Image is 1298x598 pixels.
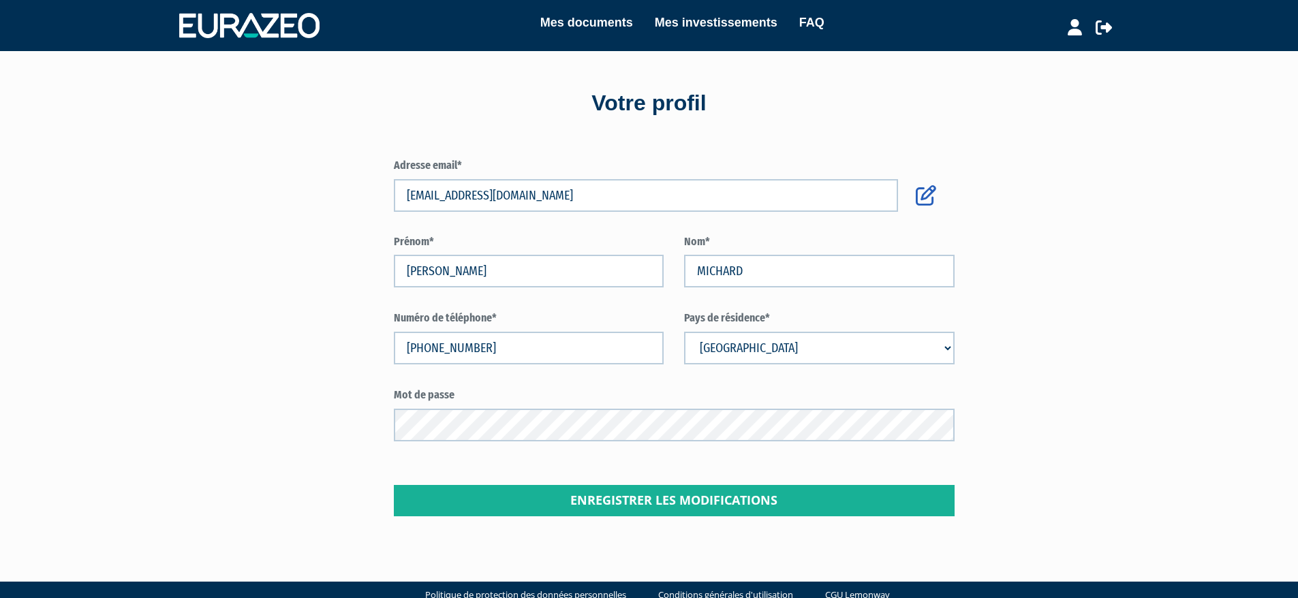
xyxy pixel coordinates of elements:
[799,13,824,32] a: FAQ
[394,388,955,403] label: Mot de passe
[394,332,664,364] input: Numéro de téléphone
[394,234,664,250] label: Prénom*
[684,311,955,326] label: Pays de résidence*
[179,13,320,37] img: 1732889491-logotype_eurazeo_blanc_rvb.png
[394,255,664,287] input: Prénom
[394,485,955,516] button: Enregistrer les modifications
[540,13,633,32] a: Mes documents
[684,255,955,287] input: Nom
[394,158,955,174] label: Adresse email*
[261,88,1038,119] div: Votre profil
[394,179,899,212] input: Adresse email
[394,311,664,326] label: Numéro de téléphone*
[655,13,777,32] a: Mes investissements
